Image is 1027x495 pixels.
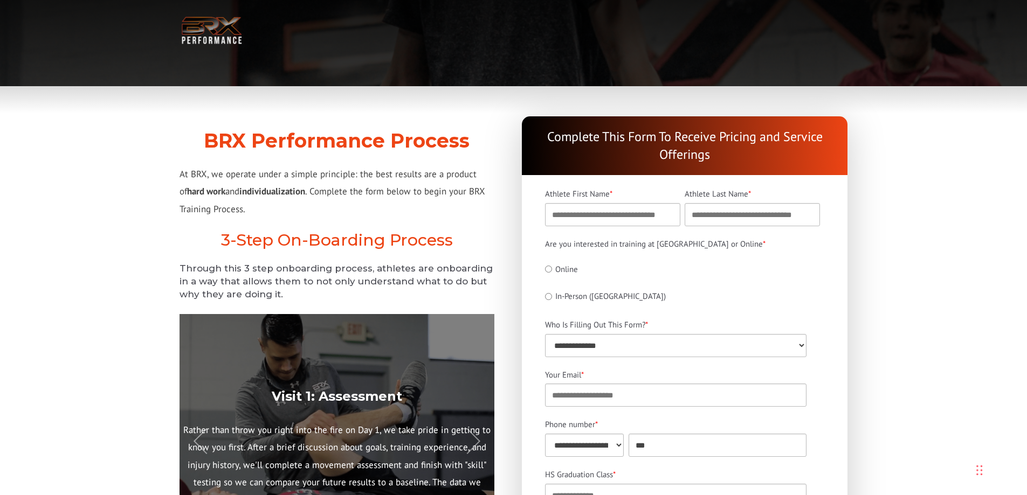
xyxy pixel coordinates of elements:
[545,189,610,199] span: Athlete First Name
[187,185,225,197] strong: hard work
[545,469,613,479] span: HS Graduation Class
[545,319,645,330] span: Who Is Filling Out This Form?
[545,239,763,249] span: Are you interested in training at [GEOGRAPHIC_DATA] or Online
[180,231,494,250] h2: 3-Step On-Boarding Process
[545,369,581,380] span: Your Email
[180,168,477,197] span: At BRX, we operate under a simple principle: the best results are a product of
[874,379,1027,495] iframe: Chat Widget
[180,185,485,214] span: . Complete the form below to begin your BRX Training Process.
[555,264,578,274] span: Online
[272,388,402,403] strong: Visit 1: Assessment
[545,293,552,300] input: In-Person ([GEOGRAPHIC_DATA])
[180,129,494,152] h2: BRX Performance Process
[180,262,494,301] h5: Through this 3 step onboarding process, athletes are onboarding in a way that allows them to not ...
[522,116,847,175] div: Complete This Form To Receive Pricing and Service Offerings
[976,454,983,486] div: Drag
[555,291,666,301] span: In-Person ([GEOGRAPHIC_DATA])
[239,185,305,197] strong: individualization
[225,185,239,197] span: and
[545,419,595,429] span: Phone number
[545,266,552,273] input: Online
[685,189,748,199] span: Athlete Last Name
[180,14,244,47] img: BRX Transparent Logo-2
